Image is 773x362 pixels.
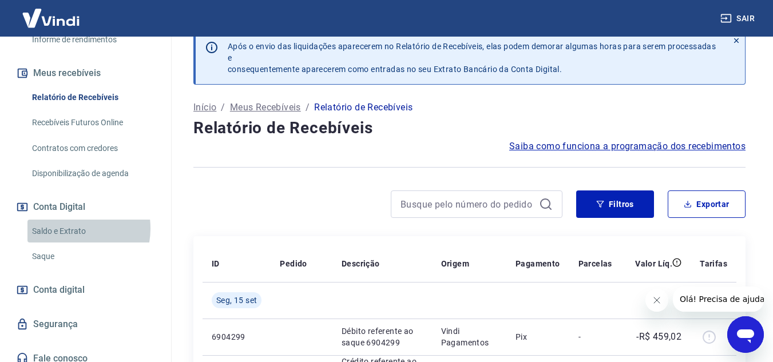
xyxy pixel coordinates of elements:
[7,8,96,17] span: Olá! Precisa de ajuda?
[401,196,534,213] input: Busque pelo número do pedido
[27,111,157,134] a: Recebíveis Futuros Online
[27,220,157,243] a: Saldo e Extrato
[700,258,727,269] p: Tarifas
[673,287,764,312] iframe: Mensagem da empresa
[14,194,157,220] button: Conta Digital
[645,289,668,312] iframe: Fechar mensagem
[280,258,307,269] p: Pedido
[228,41,719,75] p: Após o envio das liquidações aparecerem no Relatório de Recebíveis, elas podem demorar algumas ho...
[635,258,672,269] p: Valor Líq.
[578,331,612,343] p: -
[216,295,257,306] span: Seg, 15 set
[14,277,157,303] a: Conta digital
[14,1,88,35] img: Vindi
[14,61,157,86] button: Meus recebíveis
[516,258,560,269] p: Pagamento
[306,101,310,114] p: /
[342,325,423,348] p: Débito referente ao saque 6904299
[342,258,380,269] p: Descrição
[33,282,85,298] span: Conta digital
[193,117,746,140] h4: Relatório de Recebíveis
[727,316,764,353] iframe: Botão para abrir a janela de mensagens
[636,330,681,344] p: -R$ 459,02
[576,190,654,218] button: Filtros
[578,258,612,269] p: Parcelas
[516,331,560,343] p: Pix
[212,258,220,269] p: ID
[27,86,157,109] a: Relatório de Recebíveis
[509,140,746,153] a: Saiba como funciona a programação dos recebimentos
[14,312,157,337] a: Segurança
[221,101,225,114] p: /
[193,101,216,114] a: Início
[441,258,469,269] p: Origem
[718,8,759,29] button: Sair
[314,101,413,114] p: Relatório de Recebíveis
[27,137,157,160] a: Contratos com credores
[27,162,157,185] a: Disponibilização de agenda
[212,331,261,343] p: 6904299
[441,325,498,348] p: Vindi Pagamentos
[27,245,157,268] a: Saque
[668,190,746,218] button: Exportar
[230,101,301,114] a: Meus Recebíveis
[27,28,157,51] a: Informe de rendimentos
